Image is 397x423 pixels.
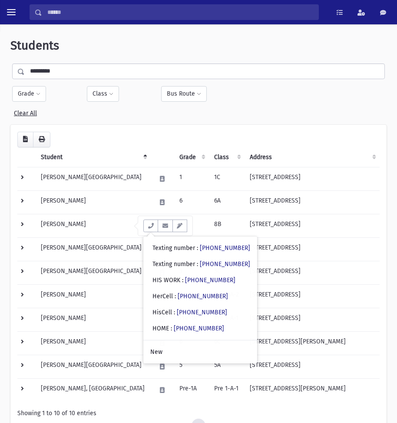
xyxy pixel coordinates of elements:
button: CSV [17,132,33,147]
a: [PHONE_NUMBER] [200,260,250,268]
a: [PHONE_NUMBER] [174,325,224,332]
div: HOME [152,324,224,333]
td: Pre 1-A-1 [209,378,245,402]
td: [PERSON_NAME][GEOGRAPHIC_DATA] [36,237,151,261]
td: [STREET_ADDRESS] [245,214,380,237]
span: : [197,260,198,268]
td: 6A [209,190,245,214]
a: New [143,344,257,360]
td: 1 [174,167,209,190]
input: Search [42,4,318,20]
button: Grade [12,86,46,102]
th: Grade: activate to sort column ascending [174,147,209,167]
button: Email Templates [172,220,187,232]
td: Pre-1A [174,378,209,402]
a: [PHONE_NUMBER] [200,244,250,252]
div: Texting number [152,243,250,253]
button: Print [33,132,50,147]
td: 8 [174,214,209,237]
td: 6 [174,190,209,214]
td: [PERSON_NAME] [36,331,151,355]
th: Address: activate to sort column ascending [245,147,380,167]
div: HIS WORK [152,276,235,285]
th: Student: activate to sort column descending [36,147,151,167]
div: HerCell [152,292,228,301]
div: Texting number [152,260,250,269]
td: 8B [209,214,245,237]
td: [STREET_ADDRESS][PERSON_NAME] [245,378,380,402]
span: : [182,276,183,284]
td: [PERSON_NAME] [36,190,151,214]
td: 1C [209,167,245,190]
td: [STREET_ADDRESS] [245,308,380,331]
td: [STREET_ADDRESS] [245,284,380,308]
td: [PERSON_NAME] [36,214,151,237]
td: 5A [209,355,245,378]
button: Bus Route [161,86,207,102]
span: : [197,244,198,252]
td: [STREET_ADDRESS] [245,261,380,284]
td: [PERSON_NAME] [36,284,151,308]
a: [PHONE_NUMBER] [177,309,227,316]
td: [STREET_ADDRESS] [245,237,380,261]
div: Showing 1 to 10 of 10 entries [17,409,380,418]
td: [STREET_ADDRESS] [245,355,380,378]
td: 5 [174,355,209,378]
a: Clear All [14,106,37,117]
td: [PERSON_NAME][GEOGRAPHIC_DATA] [36,167,151,190]
span: : [174,309,175,316]
td: [PERSON_NAME], [GEOGRAPHIC_DATA] [36,378,151,402]
td: [STREET_ADDRESS] [245,167,380,190]
span: : [175,293,176,300]
span: Students [10,38,59,53]
span: : [171,325,172,332]
a: [PHONE_NUMBER] [178,293,228,300]
button: toggle menu [3,4,19,20]
td: [PERSON_NAME][GEOGRAPHIC_DATA] [36,261,151,284]
td: [PERSON_NAME][GEOGRAPHIC_DATA] [36,355,151,378]
button: Class [87,86,119,102]
td: [PERSON_NAME] [36,308,151,331]
div: HisCell [152,308,227,317]
td: [STREET_ADDRESS][PERSON_NAME] [245,331,380,355]
a: [PHONE_NUMBER] [185,276,235,284]
th: Class: activate to sort column ascending [209,147,245,167]
td: [STREET_ADDRESS] [245,190,380,214]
